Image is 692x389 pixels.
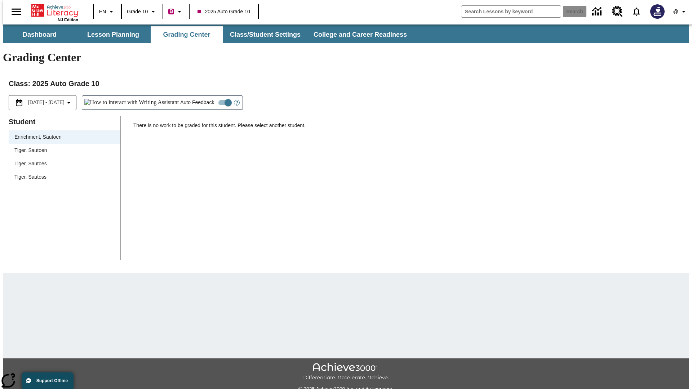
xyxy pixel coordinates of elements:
[3,26,413,43] div: SubNavbar
[28,99,65,106] span: [DATE] - [DATE]
[3,24,689,43] div: SubNavbar
[303,363,389,381] img: Achieve3000 Differentiate Accelerate Achieve
[4,26,76,43] button: Dashboard
[14,173,115,181] span: Tiger, Sautoss
[9,144,120,157] div: Tiger, Sautoen
[127,8,148,15] span: Grade 10
[14,147,115,154] span: Tiger, Sautoen
[9,157,120,170] div: Tiger, Sautoes
[65,98,73,107] svg: Collapse Date Range Filter
[99,8,106,15] span: EN
[669,5,692,18] button: Profile/Settings
[84,99,179,106] img: How to interact with Writing Assistant
[14,160,115,167] span: Tiger, Sautoes
[9,116,120,128] p: Student
[3,51,689,64] h1: Grading Center
[650,4,665,19] img: Avatar
[231,96,243,109] button: Open Help for Writing Assistant
[6,1,27,22] button: Open side menu
[461,6,561,17] input: search field
[673,8,678,15] span: @
[608,2,627,21] a: Resource Center, Will open in new tab
[133,122,683,135] p: There is no work to be graded for this student. Please select another student.
[12,98,73,107] button: Select the date range menu item
[14,133,115,141] span: Enrichment, Sautoen
[180,99,214,106] span: Auto Feedback
[96,5,119,18] button: Language: EN, Select a language
[31,3,78,18] a: Home
[9,78,683,89] h2: Class : 2025 Auto Grade 10
[627,2,646,21] a: Notifications
[165,5,187,18] button: Boost Class color is violet red. Change class color
[646,2,669,21] button: Select a new avatar
[124,5,160,18] button: Grade: Grade 10, Select a grade
[36,378,68,383] span: Support Offline
[198,8,250,15] span: 2025 Auto Grade 10
[22,372,74,389] button: Support Offline
[224,26,306,43] button: Class/Student Settings
[31,3,78,22] div: Home
[77,26,149,43] button: Lesson Planning
[9,130,120,144] div: Enrichment, Sautoen
[308,26,413,43] button: College and Career Readiness
[151,26,223,43] button: Grading Center
[58,18,78,22] span: NJ Edition
[588,2,608,22] a: Data Center
[9,170,120,184] div: Tiger, Sautoss
[169,7,173,16] span: B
